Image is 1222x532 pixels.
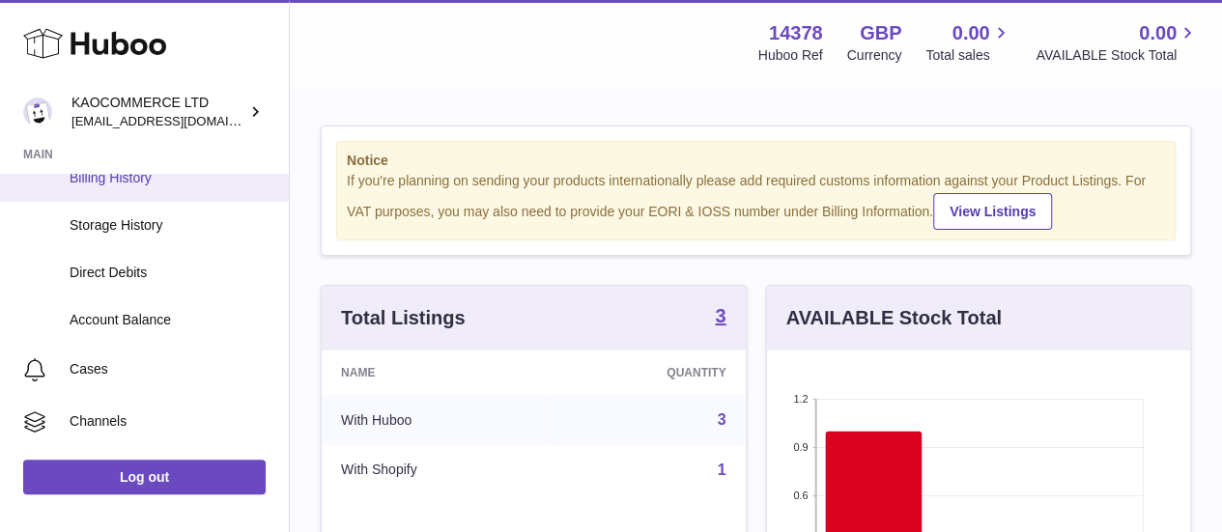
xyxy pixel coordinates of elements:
a: 0.00 AVAILABLE Stock Total [1036,20,1199,65]
th: Name [322,350,550,395]
a: 3 [718,411,726,428]
span: AVAILABLE Stock Total [1036,46,1199,65]
div: KAOCOMMERCE LTD [71,94,245,130]
span: Billing History [70,169,274,187]
span: Cases [70,360,274,378]
h3: Total Listings [341,305,466,331]
a: View Listings [933,193,1052,230]
div: Currency [847,46,902,65]
span: Storage History [70,216,274,235]
th: Quantity [550,350,745,395]
span: 0.00 [1139,20,1177,46]
span: Channels [70,412,274,431]
td: With Shopify [322,445,550,495]
div: Huboo Ref [758,46,823,65]
a: Log out [23,460,266,494]
a: 0.00 Total sales [925,20,1011,65]
span: Total sales [925,46,1011,65]
img: internalAdmin-14378@internal.huboo.com [23,98,52,126]
td: With Huboo [322,395,550,445]
strong: 3 [715,306,725,325]
div: If you're planning on sending your products internationally please add required customs informati... [347,172,1165,230]
h3: AVAILABLE Stock Total [786,305,1002,331]
strong: 14378 [769,20,823,46]
a: 1 [718,462,726,478]
span: Direct Debits [70,264,274,282]
span: Account Balance [70,311,274,329]
text: 0.6 [793,490,808,501]
text: 1.2 [793,393,808,405]
span: [EMAIL_ADDRESS][DOMAIN_NAME] [71,113,284,128]
strong: Notice [347,152,1165,170]
span: 0.00 [952,20,990,46]
a: 3 [715,306,725,329]
strong: GBP [860,20,901,46]
text: 0.9 [793,441,808,453]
